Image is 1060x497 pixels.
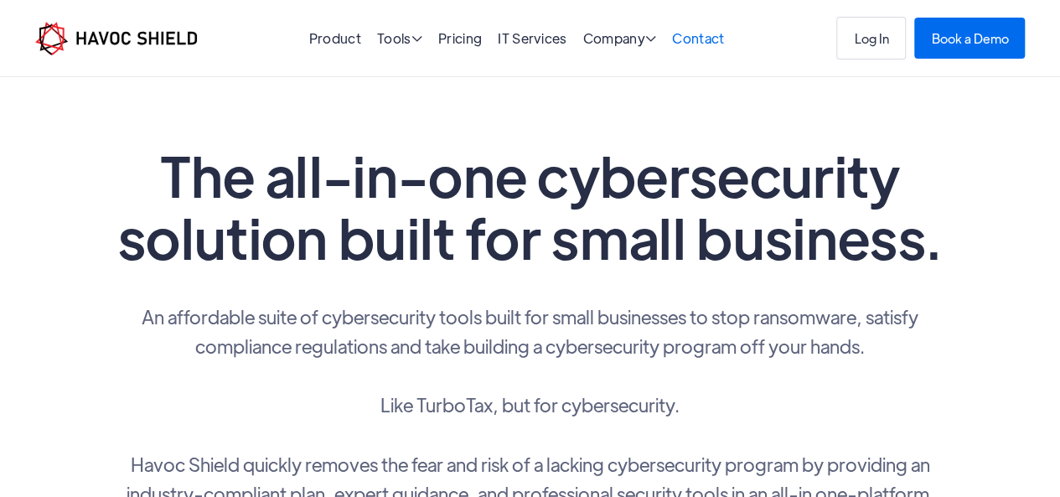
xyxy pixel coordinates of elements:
img: Havoc Shield logo [35,22,197,55]
span:  [645,32,656,45]
div: Company [583,32,657,48]
a: Pricing [438,29,482,47]
div: Tools [377,32,422,48]
a: home [35,22,197,55]
a: Product [309,29,361,47]
a: IT Services [498,29,567,47]
iframe: Chat Widget [781,316,1060,497]
a: Contact [672,29,724,47]
div: Company [583,32,657,48]
div: Tools [377,32,422,48]
h1: The all-in-one cybersecurity solution built for small business. [111,144,949,268]
a: Log In [836,17,906,60]
span:  [411,32,422,45]
a: Book a Demo [914,18,1025,59]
